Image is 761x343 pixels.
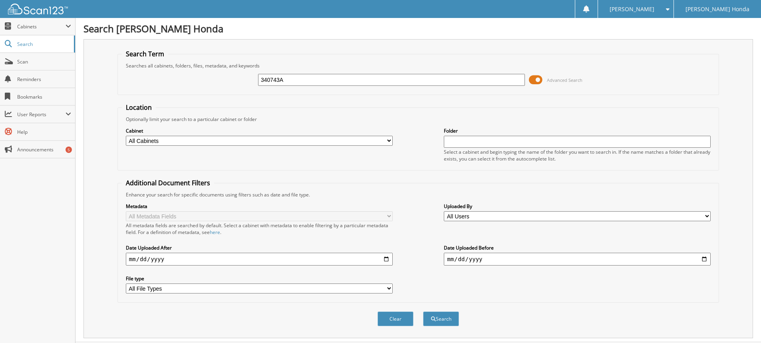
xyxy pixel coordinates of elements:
[66,147,72,153] div: 5
[444,203,711,210] label: Uploaded By
[17,93,71,100] span: Bookmarks
[17,23,66,30] span: Cabinets
[17,41,70,48] span: Search
[122,191,715,198] div: Enhance your search for specific documents using filters such as date and file type.
[444,244,711,251] label: Date Uploaded Before
[122,103,156,112] legend: Location
[17,111,66,118] span: User Reports
[444,127,711,134] label: Folder
[126,275,393,282] label: File type
[122,62,715,69] div: Searches all cabinets, folders, files, metadata, and keywords
[126,222,393,236] div: All metadata fields are searched by default. Select a cabinet with metadata to enable filtering b...
[122,178,214,187] legend: Additional Document Filters
[122,116,715,123] div: Optionally limit your search to a particular cabinet or folder
[126,203,393,210] label: Metadata
[126,127,393,134] label: Cabinet
[721,305,761,343] iframe: Chat Widget
[126,253,393,266] input: start
[210,229,220,236] a: here
[17,76,71,83] span: Reminders
[444,253,711,266] input: end
[685,7,749,12] span: [PERSON_NAME] Honda
[17,129,71,135] span: Help
[547,77,582,83] span: Advanced Search
[610,7,654,12] span: [PERSON_NAME]
[122,50,168,58] legend: Search Term
[378,311,413,326] button: Clear
[126,244,393,251] label: Date Uploaded After
[83,22,753,35] h1: Search [PERSON_NAME] Honda
[444,149,711,162] div: Select a cabinet and begin typing the name of the folder you want to search in. If the name match...
[8,4,68,14] img: scan123-logo-white.svg
[17,146,71,153] span: Announcements
[423,311,459,326] button: Search
[17,58,71,65] span: Scan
